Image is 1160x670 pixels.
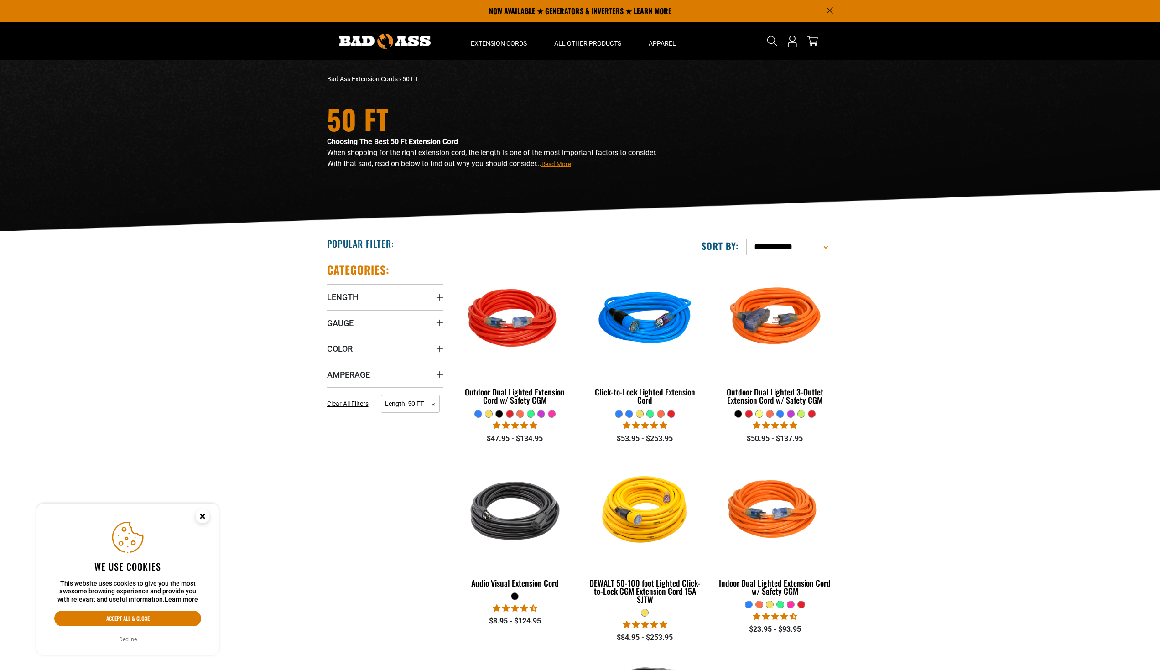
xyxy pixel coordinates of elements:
[717,433,833,444] div: $50.95 - $137.95
[623,620,667,629] span: 4.84 stars
[765,34,780,48] summary: Search
[717,579,833,595] div: Indoor Dual Lighted Extension Cord w/ Safety CGM
[327,362,443,387] summary: Amperage
[457,579,573,587] div: Audio Visual Extension Cord
[36,504,219,656] aside: Cookie Consent
[457,22,541,60] summary: Extension Cords
[471,39,527,47] span: Extension Cords
[327,336,443,361] summary: Color
[587,632,703,643] div: $84.95 - $253.95
[717,454,833,601] a: orange Indoor Dual Lighted Extension Cord w/ Safety CGM
[327,137,458,146] strong: Choosing The Best 50 Ft Extension Cord
[327,400,369,407] span: Clear All Filters
[327,238,394,249] h2: Popular Filter:
[458,458,572,563] img: black
[493,421,537,430] span: 4.81 stars
[457,433,573,444] div: $47.95 - $134.95
[587,388,703,404] div: Click-to-Lock Lighted Extension Cord
[327,310,443,336] summary: Gauge
[587,454,703,609] a: DEWALT 50-100 foot Lighted Click-to-Lock CGM Extension Cord 15A SJTW
[702,240,739,252] label: Sort by:
[402,75,418,83] span: 50 FT
[649,39,676,47] span: Apparel
[718,267,832,372] img: orange
[327,147,660,169] p: When shopping for the right extension cord, the length is one of the most important factors to co...
[457,263,573,410] a: Red Outdoor Dual Lighted Extension Cord w/ Safety CGM
[54,580,201,604] p: This website uses cookies to give you the most awesome browsing experience and provide you with r...
[327,75,398,83] a: Bad Ass Extension Cords
[493,604,537,613] span: 4.73 stars
[339,34,431,49] img: Bad Ass Extension Cords
[327,284,443,310] summary: Length
[327,263,390,277] h2: Categories:
[54,561,201,572] h2: We use cookies
[457,388,573,404] div: Outdoor Dual Lighted Extension Cord w/ Safety CGM
[623,421,667,430] span: 4.87 stars
[54,611,201,626] button: Accept all & close
[753,612,797,621] span: 4.40 stars
[327,369,370,380] span: Amperage
[116,635,140,644] button: Decline
[588,267,702,372] img: blue
[327,105,660,133] h1: 50 FT
[541,22,635,60] summary: All Other Products
[717,388,833,404] div: Outdoor Dual Lighted 3-Outlet Extension Cord w/ Safety CGM
[587,263,703,410] a: blue Click-to-Lock Lighted Extension Cord
[587,433,703,444] div: $53.95 - $253.95
[457,616,573,627] div: $8.95 - $124.95
[458,267,572,372] img: Red
[381,395,440,413] span: Length: 50 FT
[457,454,573,592] a: black Audio Visual Extension Cord
[381,399,440,408] a: Length: 50 FT
[554,39,621,47] span: All Other Products
[327,292,359,302] span: Length
[717,624,833,635] div: $23.95 - $93.95
[327,399,372,409] a: Clear All Filters
[717,263,833,410] a: orange Outdoor Dual Lighted 3-Outlet Extension Cord w/ Safety CGM
[165,596,198,603] a: Learn more
[541,161,571,167] span: Read More
[635,22,690,60] summary: Apparel
[753,421,797,430] span: 4.80 stars
[327,318,354,328] span: Gauge
[327,343,353,354] span: Color
[718,458,832,563] img: orange
[587,579,703,603] div: DEWALT 50-100 foot Lighted Click-to-Lock CGM Extension Cord 15A SJTW
[327,74,660,84] nav: breadcrumbs
[399,75,401,83] span: ›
